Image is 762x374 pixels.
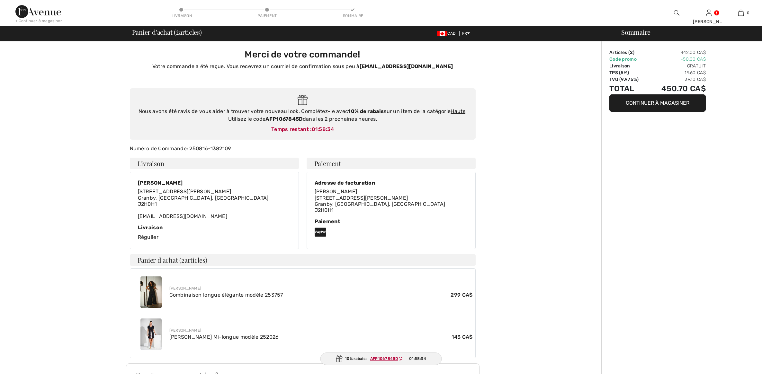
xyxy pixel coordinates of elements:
a: Hauts [451,108,465,114]
div: Paiement [315,218,468,224]
button: Continuer à magasiner [609,94,706,112]
span: CAD [437,31,458,36]
div: Sommaire [614,29,758,35]
td: 39.10 CA$ [648,76,706,83]
a: Se connecter [706,10,712,16]
h4: Panier d'achat ( articles) [130,254,476,266]
img: Robe Trapèze Mi-longue modèle 252026 [140,318,162,350]
td: TPS (5%) [609,69,648,76]
a: [PERSON_NAME] Mi-longue modèle 252026 [169,334,279,340]
div: [PERSON_NAME] [169,285,473,291]
div: Nous avons été ravis de vous aider à trouver votre nouveau look. Complétez-le avec sur un item de... [136,108,469,123]
td: 442.00 CA$ [648,49,706,56]
div: Paiement [257,13,277,19]
div: Sommaire [343,13,362,19]
td: TVQ (9.975%) [609,76,648,83]
td: -50.00 CA$ [648,56,706,63]
td: Total [609,83,648,94]
div: Livraison [138,224,291,230]
span: 2 [181,256,184,264]
a: 0 [725,9,757,17]
td: 19.60 CA$ [648,69,706,76]
span: [STREET_ADDRESS][PERSON_NAME] Granby, [GEOGRAPHIC_DATA], [GEOGRAPHIC_DATA] J2H0H1 [315,195,445,213]
img: Combinaison longue élégante modèle 253757 [140,276,162,308]
span: Panier d'achat ( articles) [132,29,202,35]
div: Temps restant : [136,126,469,133]
td: Code promo [609,56,648,63]
img: recherche [674,9,679,17]
div: Livraison [172,13,191,19]
div: Adresse de facturation [315,180,445,186]
h4: Livraison [130,158,299,169]
div: [PERSON_NAME] [138,180,269,186]
div: [EMAIL_ADDRESS][DOMAIN_NAME] [138,188,269,219]
div: [PERSON_NAME] [693,18,724,25]
div: 10% rabais : [320,352,442,365]
strong: 10% de rabais [348,108,384,114]
span: 01:58:34 [312,126,334,132]
span: 2 [630,50,633,55]
h3: Merci de votre commande! [134,49,472,60]
img: Mes infos [706,9,712,17]
td: Gratuit [648,63,706,69]
p: Votre commande a été reçue. Vous recevrez un courriel de confirmation sous peu à [134,63,472,70]
strong: [EMAIL_ADDRESS][DOMAIN_NAME] [360,63,453,69]
ins: AFP1067845D [370,356,398,361]
img: 1ère Avenue [15,5,61,18]
td: 450.70 CA$ [648,83,706,94]
span: 299 CA$ [451,291,472,299]
span: [PERSON_NAME] [315,188,357,195]
span: 143 CA$ [452,333,472,341]
h4: Paiement [307,158,476,169]
td: Livraison [609,63,648,69]
div: Numéro de Commande: 250816-1382109 [126,145,480,152]
span: 01:58:34 [409,356,426,361]
div: [PERSON_NAME] [169,327,473,333]
span: FR [462,31,470,36]
td: Articles ( ) [609,49,648,56]
img: Gift.svg [298,95,308,105]
span: [STREET_ADDRESS][PERSON_NAME] Granby, [GEOGRAPHIC_DATA], [GEOGRAPHIC_DATA] J2H0H1 [138,188,269,207]
img: Canadian Dollar [437,31,447,36]
span: 0 [747,10,749,16]
div: Régulier [138,224,291,241]
strong: AFP1067845D [265,116,302,122]
a: Combinaison longue élégante modèle 253757 [169,292,283,298]
img: Gift.svg [336,355,342,362]
img: Mon panier [738,9,744,17]
div: < Continuer à magasiner [15,18,62,24]
span: 2 [176,27,179,36]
